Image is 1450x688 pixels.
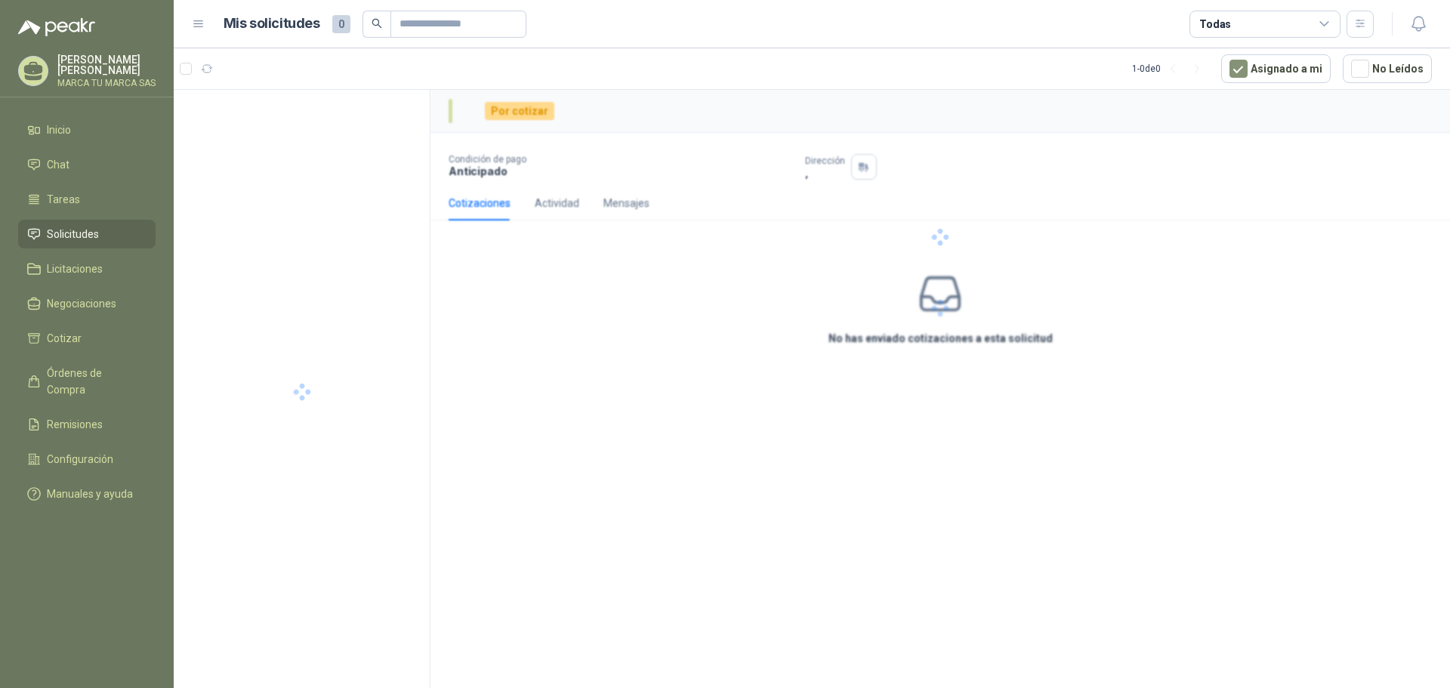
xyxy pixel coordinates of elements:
a: Negociaciones [18,289,156,318]
a: Tareas [18,185,156,214]
h1: Mis solicitudes [224,13,320,35]
span: Inicio [47,122,71,138]
span: Órdenes de Compra [47,365,141,398]
a: Inicio [18,116,156,144]
span: Solicitudes [47,226,99,242]
span: Tareas [47,191,80,208]
a: Chat [18,150,156,179]
span: Remisiones [47,416,103,433]
span: 0 [332,15,350,33]
span: Licitaciones [47,261,103,277]
span: Cotizar [47,330,82,347]
a: Remisiones [18,410,156,439]
a: Cotizar [18,324,156,353]
a: Órdenes de Compra [18,359,156,404]
button: No Leídos [1343,54,1432,83]
img: Logo peakr [18,18,95,36]
a: Licitaciones [18,255,156,283]
span: Manuales y ayuda [47,486,133,502]
p: [PERSON_NAME] [PERSON_NAME] [57,54,156,76]
a: Manuales y ayuda [18,480,156,508]
span: Negociaciones [47,295,116,312]
a: Configuración [18,445,156,474]
div: Todas [1199,16,1231,32]
p: MARCA TU MARCA SAS [57,79,156,88]
a: Solicitudes [18,220,156,248]
div: 1 - 0 de 0 [1132,57,1209,81]
span: search [372,18,382,29]
span: Chat [47,156,69,173]
span: Configuración [47,451,113,467]
button: Asignado a mi [1221,54,1331,83]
